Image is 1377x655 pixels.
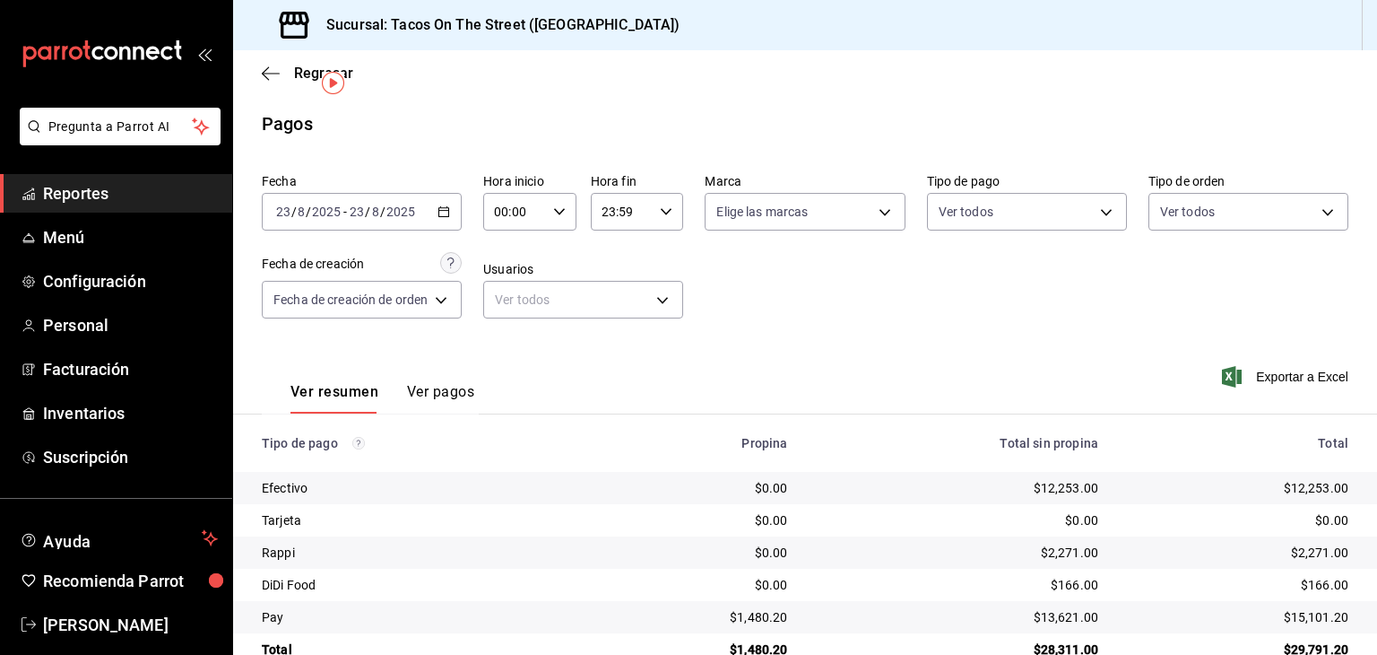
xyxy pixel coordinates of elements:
[262,608,576,626] div: Pay
[927,175,1127,188] label: Tipo de pago
[605,608,788,626] div: $1,480.20
[591,175,684,188] label: Hora fin
[43,269,218,293] span: Configuración
[311,205,342,219] input: ----
[262,255,364,274] div: Fecha de creación
[262,479,576,497] div: Efectivo
[816,608,1098,626] div: $13,621.00
[605,436,788,450] div: Propina
[716,203,808,221] span: Elige las marcas
[43,313,218,337] span: Personal
[273,291,428,309] span: Fecha de creación de orden
[1127,544,1348,562] div: $2,271.00
[371,205,380,219] input: --
[43,401,218,425] span: Inventarios
[262,544,576,562] div: Rappi
[1127,608,1348,626] div: $15,101.20
[20,108,221,145] button: Pregunta a Parrot AI
[483,175,576,188] label: Hora inicio
[43,357,218,381] span: Facturación
[483,281,683,319] div: Ver todos
[1127,576,1348,594] div: $166.00
[43,613,218,637] span: [PERSON_NAME]
[13,130,221,149] a: Pregunta a Parrot AI
[1127,436,1348,450] div: Total
[312,14,680,36] h3: Sucursal: Tacos On The Street ([GEOGRAPHIC_DATA])
[290,383,378,414] button: Ver resumen
[43,528,195,549] span: Ayuda
[322,72,344,94] img: Tooltip marker
[483,263,683,275] label: Usuarios
[816,479,1098,497] div: $12,253.00
[816,544,1098,562] div: $2,271.00
[1160,203,1215,221] span: Ver todos
[939,203,993,221] span: Ver todos
[48,118,193,136] span: Pregunta a Parrot AI
[349,205,365,219] input: --
[343,205,347,219] span: -
[407,383,474,414] button: Ver pagos
[262,65,353,82] button: Regresar
[275,205,291,219] input: --
[1127,479,1348,497] div: $12,253.00
[1148,175,1348,188] label: Tipo de orden
[352,437,365,450] svg: Los pagos realizados con Pay y otras terminales son montos brutos.
[43,445,218,469] span: Suscripción
[705,175,905,188] label: Marca
[365,205,370,219] span: /
[294,65,353,82] span: Regresar
[816,576,1098,594] div: $166.00
[290,383,474,414] div: navigation tabs
[262,576,576,594] div: DiDi Food
[197,47,212,61] button: open_drawer_menu
[816,436,1098,450] div: Total sin propina
[43,569,218,593] span: Recomienda Parrot
[262,511,576,529] div: Tarjeta
[262,436,576,450] div: Tipo de pago
[385,205,416,219] input: ----
[1127,511,1348,529] div: $0.00
[262,175,462,188] label: Fecha
[605,544,788,562] div: $0.00
[816,511,1098,529] div: $0.00
[605,479,788,497] div: $0.00
[43,181,218,205] span: Reportes
[43,225,218,249] span: Menú
[1225,366,1348,388] button: Exportar a Excel
[380,205,385,219] span: /
[262,110,313,137] div: Pagos
[297,205,306,219] input: --
[291,205,297,219] span: /
[306,205,311,219] span: /
[605,576,788,594] div: $0.00
[605,511,788,529] div: $0.00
